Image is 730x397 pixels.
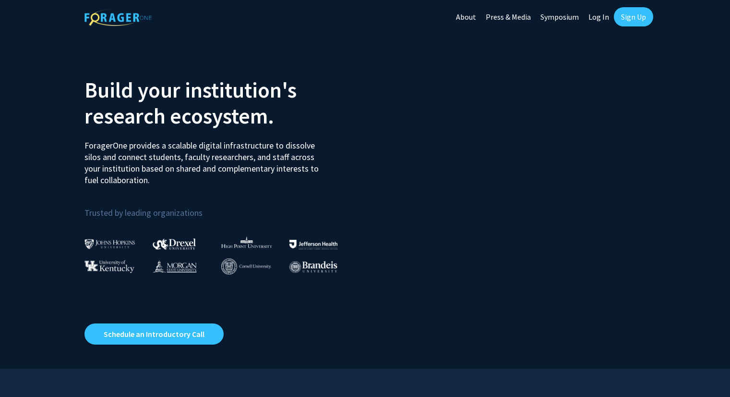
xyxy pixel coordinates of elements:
h2: Build your institution's research ecosystem. [84,77,358,129]
img: High Point University [221,236,272,248]
img: Morgan State University [153,260,197,273]
a: Opens in a new tab [84,323,224,345]
img: ForagerOne Logo [84,9,152,26]
img: Drexel University [153,238,196,249]
a: Sign Up [614,7,653,26]
img: Brandeis University [289,261,337,273]
p: ForagerOne provides a scalable digital infrastructure to dissolve silos and connect students, fac... [84,133,325,186]
img: Johns Hopkins University [84,239,135,249]
p: Trusted by leading organizations [84,194,358,220]
img: University of Kentucky [84,260,134,273]
img: Thomas Jefferson University [289,240,337,249]
img: Cornell University [221,259,271,274]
